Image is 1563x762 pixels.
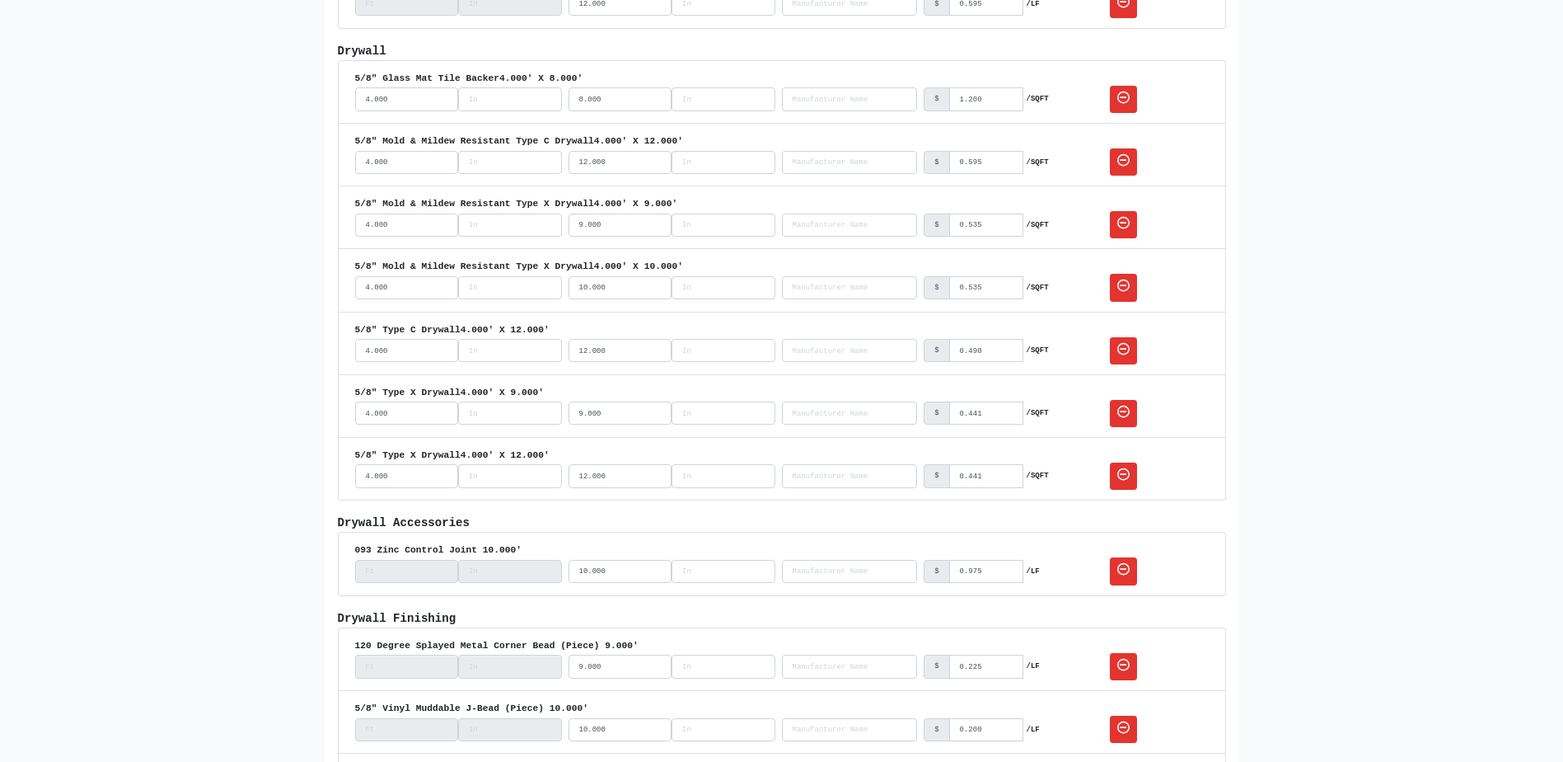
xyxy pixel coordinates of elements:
[949,87,1023,111] input: Cost
[355,259,1209,274] div: 5/8" Mold & Mildew Resistant Type X Drywall
[949,718,1023,741] input: Cost
[355,339,459,362] input: width_feet
[782,402,918,425] input: Search
[355,134,1209,148] div: 5/8" Mold & Mildew Resistant Type C Drywall
[672,87,775,111] input: length_inches
[644,136,683,146] span: 12.000'
[499,388,505,397] span: X
[633,136,639,146] span: X
[672,560,775,583] input: length_inches
[538,73,544,83] span: X
[672,151,775,174] input: length_inches
[672,214,775,237] input: length_inches
[949,214,1023,237] input: Cost
[672,655,775,678] input: length_inches
[924,339,949,362] div: $
[569,151,672,174] input: length_feet
[782,655,918,678] input: Search
[1027,407,1049,419] strong: /SQFT
[569,214,672,237] input: length_feet
[569,560,672,583] input: length_feet
[355,214,459,237] input: width_feet
[782,339,918,362] input: Search
[461,450,494,460] span: 4.000'
[594,261,628,271] span: 4.000'
[355,638,1209,653] div: 120 Degree Splayed Metal Corner Bead (Piece)
[672,402,775,425] input: length_inches
[483,545,522,555] span: 10.000'
[355,87,459,111] input: width_feet
[511,388,545,397] span: 9.000'
[782,718,918,741] input: Search
[569,339,672,362] input: length_feet
[672,339,775,362] input: length_inches
[550,703,588,713] span: 10.000'
[458,402,562,425] input: width_inches
[672,276,775,299] input: length_inches
[633,199,639,209] span: X
[672,464,775,487] input: length_inches
[355,276,459,299] input: width_feet
[924,464,949,487] div: $
[1027,219,1049,231] strong: /SQFT
[458,339,562,362] input: width_inches
[499,73,533,83] span: 4.000'
[338,514,1226,596] li: Drywall Accessories
[644,261,683,271] span: 10.000'
[499,450,505,460] span: X
[355,151,459,174] input: width_feet
[924,276,949,299] div: $
[338,42,1226,501] li: Drywall
[782,464,918,487] input: Search
[782,560,918,583] input: Search
[949,655,1023,678] input: Cost
[511,450,550,460] span: 12.000'
[458,560,562,583] input: width_inches
[355,402,459,425] input: width_feet
[355,718,459,741] input: width_feet
[924,214,949,237] div: $
[1027,724,1040,736] strong: /LF
[458,151,562,174] input: width_inches
[949,464,1023,487] input: Cost
[550,73,583,83] span: 8.000'
[355,560,459,583] input: width_feet
[569,402,672,425] input: length_feet
[569,718,672,741] input: length_feet
[924,655,949,678] div: $
[1027,345,1049,356] strong: /SQFT
[782,87,918,111] input: Search
[569,87,672,111] input: length_feet
[355,71,1209,86] div: 5/8" Glass Mat Tile Backer
[1027,470,1049,482] strong: /SQFT
[355,385,1209,400] div: 5/8" Type X Drywall
[458,464,562,487] input: width_inches
[644,199,678,209] span: 9.000'
[458,276,562,299] input: width_inches
[782,276,918,299] input: Search
[458,718,562,741] input: width_inches
[949,276,1023,299] input: Cost
[782,214,918,237] input: Search
[569,276,672,299] input: length_feet
[594,136,628,146] span: 4.000'
[355,543,1209,557] div: 093 Zinc Control Joint
[924,718,949,741] div: $
[924,87,949,111] div: $
[1027,282,1049,294] strong: /SQFT
[672,718,775,741] input: length_inches
[355,196,1209,211] div: 5/8" Mold & Mildew Resistant Type X Drywall
[461,325,494,335] span: 4.000'
[924,560,949,583] div: $
[949,560,1023,583] input: Cost
[1027,93,1049,105] strong: /SQFT
[355,448,1209,463] div: 5/8" Type X Drywall
[949,151,1023,174] input: Cost
[569,655,672,678] input: length_feet
[355,655,459,678] input: width_feet
[458,87,562,111] input: width_inches
[499,325,505,335] span: X
[355,701,1209,716] div: 5/8" Vinyl Muddable J-Bead (Piece)
[924,402,949,425] div: $
[1027,157,1049,168] strong: /SQFT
